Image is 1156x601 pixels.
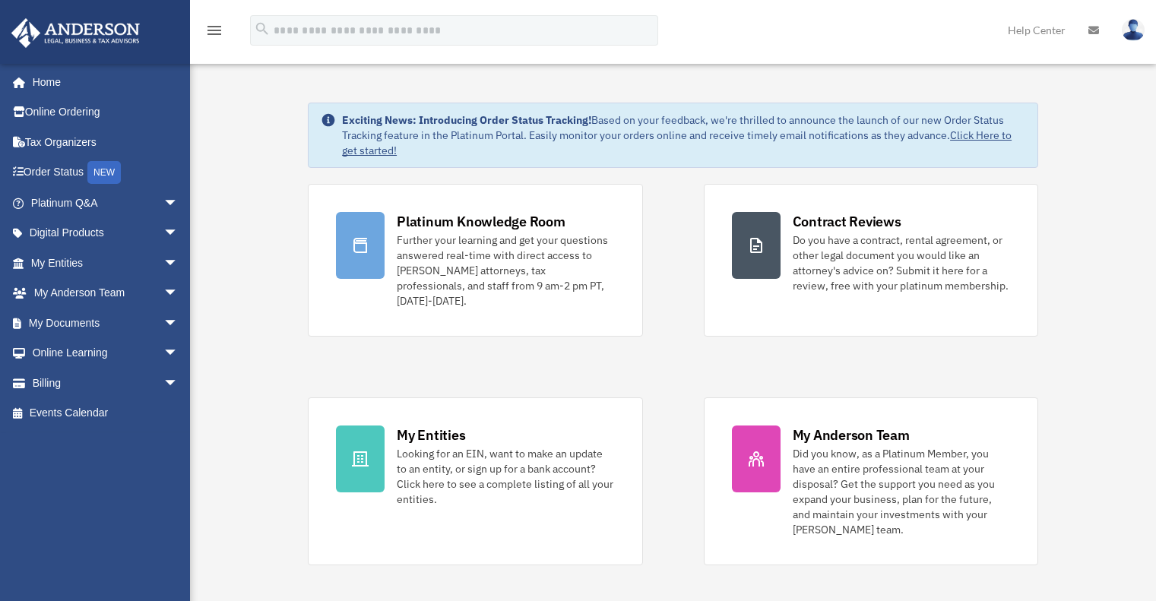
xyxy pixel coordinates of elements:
div: Based on your feedback, we're thrilled to announce the launch of our new Order Status Tracking fe... [342,112,1025,158]
div: My Entities [397,425,465,444]
span: arrow_drop_down [163,248,194,279]
span: arrow_drop_down [163,218,194,249]
a: My Documentsarrow_drop_down [11,308,201,338]
span: arrow_drop_down [163,278,194,309]
a: Events Calendar [11,398,201,429]
span: arrow_drop_down [163,338,194,369]
div: Contract Reviews [793,212,901,231]
div: Further your learning and get your questions answered real-time with direct access to [PERSON_NAM... [397,232,614,308]
span: arrow_drop_down [163,308,194,339]
div: Do you have a contract, rental agreement, or other legal document you would like an attorney's ad... [793,232,1010,293]
a: Home [11,67,194,97]
a: Billingarrow_drop_down [11,368,201,398]
strong: Exciting News: Introducing Order Status Tracking! [342,113,591,127]
a: Click Here to get started! [342,128,1012,157]
span: arrow_drop_down [163,188,194,219]
a: My Entitiesarrow_drop_down [11,248,201,278]
div: Platinum Knowledge Room [397,212,565,231]
a: Online Learningarrow_drop_down [11,338,201,369]
div: NEW [87,161,121,184]
a: Order StatusNEW [11,157,201,188]
a: My Anderson Team Did you know, as a Platinum Member, you have an entire professional team at your... [704,397,1038,565]
a: My Entities Looking for an EIN, want to make an update to an entity, or sign up for a bank accoun... [308,397,642,565]
i: search [254,21,271,37]
a: menu [205,27,223,40]
div: Looking for an EIN, want to make an update to an entity, or sign up for a bank account? Click her... [397,446,614,507]
a: My Anderson Teamarrow_drop_down [11,278,201,308]
span: arrow_drop_down [163,368,194,399]
div: My Anderson Team [793,425,910,444]
a: Platinum Q&Aarrow_drop_down [11,188,201,218]
img: Anderson Advisors Platinum Portal [7,18,144,48]
img: User Pic [1122,19,1145,41]
a: Digital Productsarrow_drop_down [11,218,201,248]
a: Online Ordering [11,97,201,128]
div: Did you know, as a Platinum Member, you have an entire professional team at your disposal? Get th... [793,446,1010,537]
i: menu [205,21,223,40]
a: Tax Organizers [11,127,201,157]
a: Contract Reviews Do you have a contract, rental agreement, or other legal document you would like... [704,184,1038,337]
a: Platinum Knowledge Room Further your learning and get your questions answered real-time with dire... [308,184,642,337]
